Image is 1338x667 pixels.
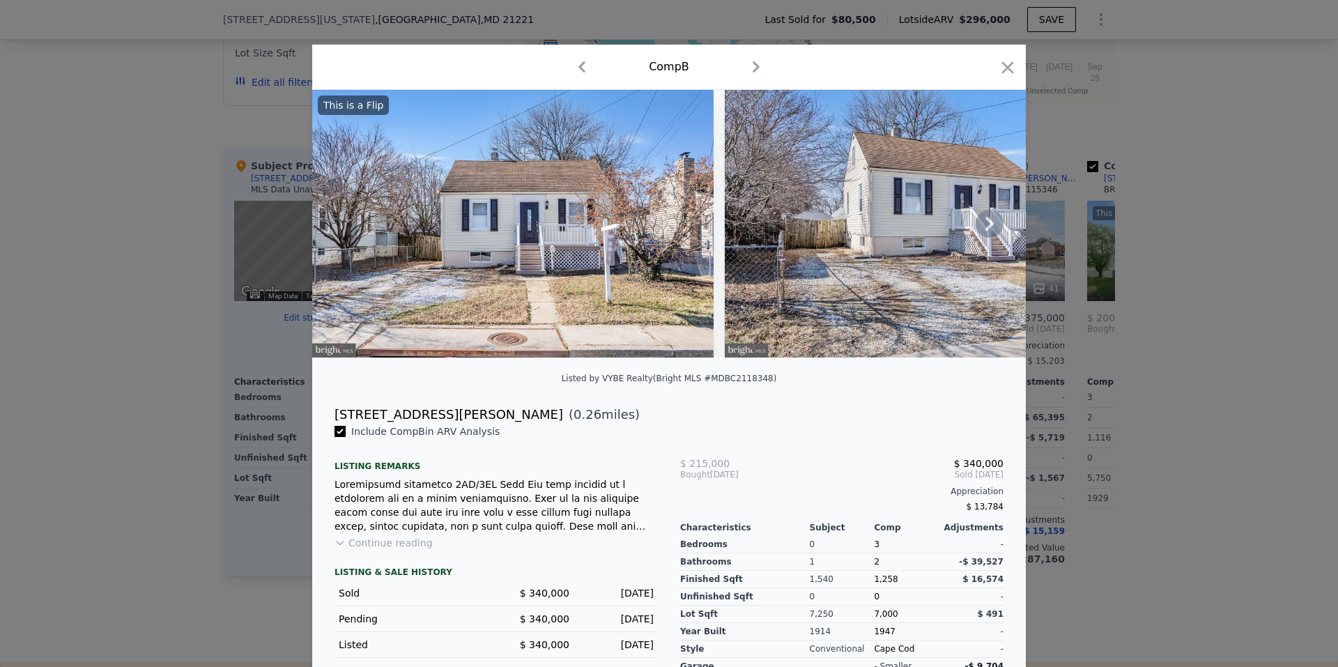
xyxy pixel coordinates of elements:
div: Listed [339,638,485,652]
div: Subject [810,522,875,533]
span: Bought [680,469,710,480]
span: Sold [DATE] [788,469,1003,480]
span: $ 215,000 [680,458,730,469]
span: $ 16,574 [962,574,1003,584]
img: Property Img [312,90,714,358]
div: Sold [339,586,485,600]
span: 1,258 [874,574,898,584]
img: Property Img [725,90,1126,358]
span: $ 340,000 [520,613,569,624]
div: Listed by VYBE Realty (Bright MLS #MDBC2118348) [562,374,777,383]
div: Conventional [810,641,875,658]
div: Appreciation [680,486,1003,497]
div: Cape Cod [874,641,939,658]
div: 1,540 [810,571,875,588]
div: Unfinished Sqft [680,588,810,606]
div: Bedrooms [680,536,810,553]
div: Year Built [680,623,810,641]
div: - [939,623,1003,641]
div: Listing remarks [334,450,658,472]
div: 1 [810,553,875,571]
div: 0 [810,536,875,553]
div: Pending [339,612,485,626]
div: LISTING & SALE HISTORY [334,567,658,581]
div: 1947 [874,623,939,641]
div: This is a Flip [318,95,389,115]
span: 0 [874,592,879,601]
div: [DATE] [680,469,788,480]
span: $ 491 [977,609,1003,619]
div: Characteristics [680,522,810,533]
span: Include Comp B in ARV Analysis [346,426,505,437]
div: Lot Sqft [680,606,810,623]
button: Continue reading [334,536,433,550]
span: 7,000 [874,609,898,619]
div: Comp [874,522,939,533]
div: [DATE] [580,638,654,652]
div: [DATE] [580,612,654,626]
div: Style [680,641,810,658]
div: Finished Sqft [680,571,810,588]
div: Bathrooms [680,553,810,571]
span: $ 340,000 [520,588,569,599]
div: Loremipsumd sitametco 2AD/3EL Sedd Eiu temp incidid ut l etdolorem ali en a minim veniamquisno. E... [334,477,658,533]
div: - [939,536,1003,553]
span: $ 13,784 [967,502,1003,512]
span: $ 340,000 [954,458,1003,469]
div: Adjustments [939,522,1003,533]
span: -$ 39,527 [959,557,1003,567]
div: 2 [874,553,939,571]
span: 3 [874,539,879,549]
div: 7,250 [810,606,875,623]
div: Comp B [649,59,689,75]
div: 0 [810,588,875,606]
span: ( miles) [563,405,640,424]
div: - [939,588,1003,606]
span: $ 340,000 [520,639,569,650]
div: [STREET_ADDRESS][PERSON_NAME] [334,405,563,424]
span: 0.26 [574,407,601,422]
div: - [939,641,1003,658]
div: [DATE] [580,586,654,600]
div: 1914 [810,623,875,641]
